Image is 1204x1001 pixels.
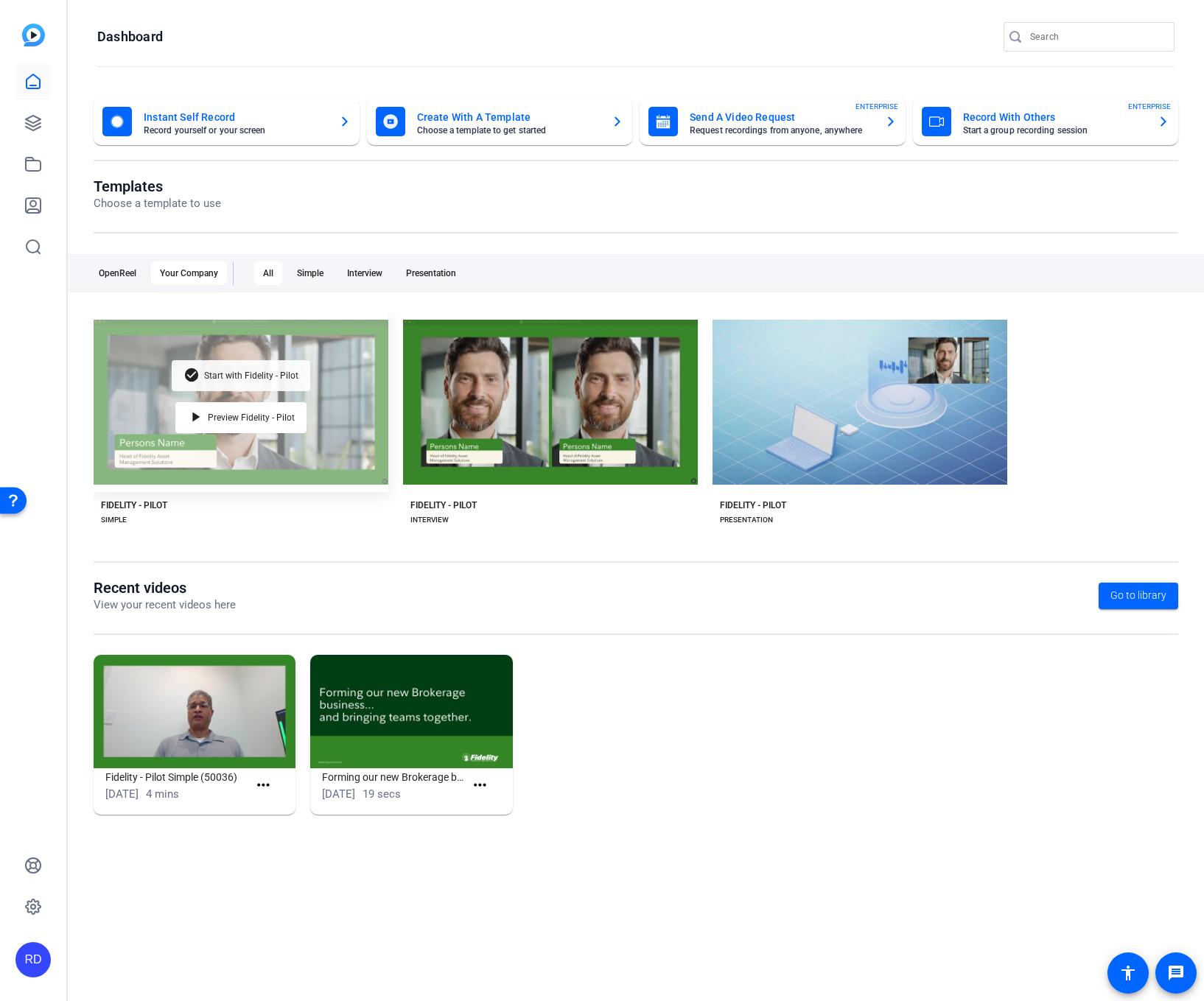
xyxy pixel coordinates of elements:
[410,514,449,526] div: INTERVIEW
[322,787,355,801] span: [DATE]
[963,126,1147,135] mat-card-subtitle: Start a group recording session
[97,28,163,46] h1: Dashboard
[720,514,773,526] div: PRESENTATION
[144,108,327,126] mat-card-title: Instant Self Record
[105,787,139,801] span: [DATE]
[410,499,477,511] div: FIDELITY - PILOT
[338,261,391,285] div: Interview
[1128,101,1171,112] span: ENTERPRISE
[1119,964,1137,982] mat-icon: accessibility
[640,98,906,145] button: Send A Video RequestRequest recordings from anyone, anywhereENTERPRISE
[94,195,221,212] p: Choose a template to use
[963,108,1147,126] mat-card-title: Record With Others
[204,371,298,380] span: Start with Fidelity - Pilot
[417,126,601,135] mat-card-subtitle: Choose a template to get started
[208,413,295,422] span: Preview Fidelity - Pilot
[310,655,512,768] img: Forming our new Brokerage business
[363,787,401,801] span: 19 secs
[94,178,221,195] h1: Templates
[1099,583,1178,609] a: Go to library
[1030,28,1163,46] input: Search
[1167,964,1185,982] mat-icon: message
[22,24,45,46] img: blue-gradient.svg
[1110,588,1166,603] span: Go to library
[146,787,179,801] span: 4 mins
[105,768,248,786] h1: Fidelity - Pilot Simple (50036)
[254,261,282,285] div: All
[855,101,898,112] span: ENTERPRISE
[690,108,873,126] mat-card-title: Send A Video Request
[15,942,51,977] div: RD
[288,261,332,285] div: Simple
[471,776,489,795] mat-icon: more_horiz
[690,126,873,135] mat-card-subtitle: Request recordings from anyone, anywhere
[322,768,465,786] h1: Forming our new Brokerage business
[90,261,145,285] div: OpenReel
[144,126,327,135] mat-card-subtitle: Record yourself or your screen
[101,499,167,511] div: FIDELITY - PILOT
[417,108,601,126] mat-card-title: Create With A Template
[913,98,1179,145] button: Record With OthersStart a group recording sessionENTERPRISE
[101,514,127,526] div: SIMPLE
[94,655,295,768] img: Fidelity - Pilot Simple (50036)
[254,776,273,795] mat-icon: more_horiz
[94,98,360,145] button: Instant Self RecordRecord yourself or your screen
[397,261,465,285] div: Presentation
[367,98,633,145] button: Create With A TemplateChoose a template to get started
[94,597,236,614] p: View your recent videos here
[94,579,236,597] h1: Recent videos
[183,367,201,384] mat-icon: check_circle
[151,261,227,285] div: Your Company
[187,409,205,426] mat-icon: play_arrow
[720,499,786,511] div: FIDELITY - PILOT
